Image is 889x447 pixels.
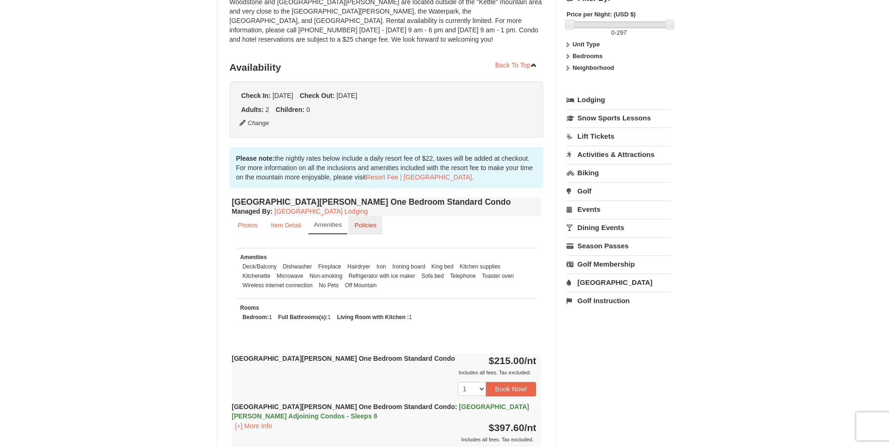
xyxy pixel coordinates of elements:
li: 1 [335,313,414,322]
a: [GEOGRAPHIC_DATA] Lodging [275,208,368,215]
strong: Check In: [241,92,271,99]
strong: Check Out: [299,92,335,99]
li: Microwave [274,271,306,281]
a: Season Passes [567,237,671,254]
strong: Children: [276,106,304,113]
a: Golf [567,182,671,200]
span: Managed By [232,208,270,215]
li: Refrigerator with ice maker [346,271,418,281]
a: [GEOGRAPHIC_DATA] [567,274,671,291]
li: Iron [374,262,388,271]
li: Wireless internet connection [240,281,315,290]
a: Golf Membership [567,255,671,273]
li: No Pets [316,281,341,290]
small: Item Detail [271,222,301,229]
span: : [455,403,457,410]
a: Activities & Attractions [567,146,671,163]
a: Amenities [308,216,348,234]
strong: Bedroom: [243,314,269,320]
small: Amenities [314,221,342,228]
a: Lodging [567,91,671,108]
a: Item Detail [265,216,307,234]
strong: $215.00 [489,355,537,366]
span: /nt [524,355,537,366]
li: Sofa bed [419,271,446,281]
button: Book Now! [486,382,537,396]
a: Biking [567,164,671,181]
span: 0 [611,29,614,36]
li: Deck/Balcony [240,262,279,271]
li: 1 [240,313,275,322]
div: Includes all fees. Tax excluded. [232,435,537,444]
strong: : [232,208,273,215]
small: Photos [238,222,258,229]
span: $397.60 [489,422,524,433]
strong: Bedrooms [573,52,603,60]
strong: Unit Type [573,41,600,48]
strong: Please note: [236,155,275,162]
span: 2 [266,106,269,113]
strong: [GEOGRAPHIC_DATA][PERSON_NAME] One Bedroom Standard Condo [232,403,529,420]
li: Hairdryer [345,262,373,271]
li: Kitchenette [240,271,273,281]
strong: Living Room with Kitchen : [337,314,409,320]
strong: Full Bathrooms(s): [278,314,328,320]
a: Policies [348,216,382,234]
div: Includes all fees. Tax excluded. [232,368,537,377]
li: Toaster oven [479,271,516,281]
label: - [567,28,671,37]
strong: [GEOGRAPHIC_DATA][PERSON_NAME] One Bedroom Standard Condo [232,355,455,362]
li: Dishwasher [281,262,314,271]
li: King bed [429,262,456,271]
h4: [GEOGRAPHIC_DATA][PERSON_NAME] One Bedroom Standard Condo [232,197,541,207]
li: Ironing board [390,262,427,271]
a: Golf Instruction [567,292,671,309]
a: Resort Fee | [GEOGRAPHIC_DATA] [366,173,472,181]
li: Off Mountain [343,281,379,290]
small: Amenities [240,254,267,261]
h3: Availability [230,58,544,77]
a: Events [567,201,671,218]
span: [DATE] [336,92,357,99]
li: Non-smoking [307,271,344,281]
a: Dining Events [567,219,671,236]
span: [GEOGRAPHIC_DATA][PERSON_NAME] Adjoining Condos - Sleeps 8 [232,403,529,420]
a: Photos [232,216,264,234]
button: [+] More Info [232,421,276,431]
span: 297 [617,29,627,36]
span: 0 [306,106,310,113]
a: Lift Tickets [567,127,671,145]
div: the nightly rates below include a daily resort fee of $22, taxes will be added at checkout. For m... [230,147,544,188]
li: Fireplace [316,262,344,271]
a: Snow Sports Lessons [567,109,671,127]
li: Kitchen supplies [457,262,503,271]
li: 1 [276,313,333,322]
button: Change [239,118,270,128]
span: [DATE] [272,92,293,99]
li: Telephone [448,271,478,281]
small: Policies [354,222,376,229]
a: Back To Top [489,58,544,72]
span: /nt [524,422,537,433]
strong: Price per Night: (USD $) [567,11,635,18]
strong: Neighborhood [573,64,614,71]
strong: Adults: [241,106,264,113]
small: Rooms [240,305,259,311]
